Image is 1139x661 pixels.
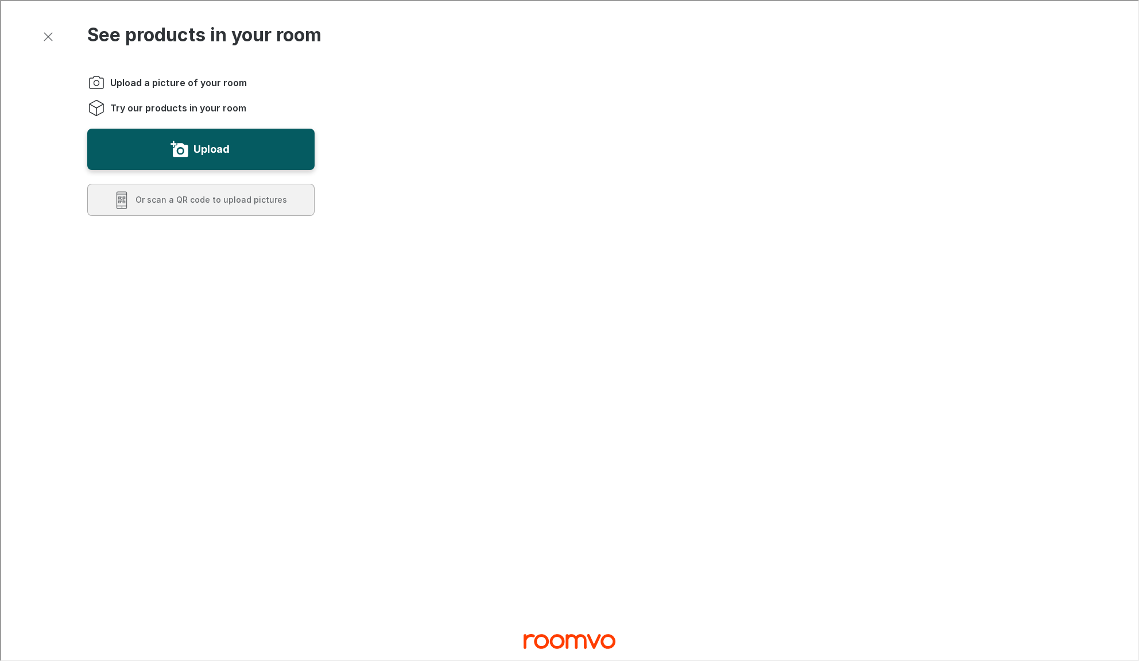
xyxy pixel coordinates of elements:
[109,75,246,88] span: Upload a picture of your room
[37,25,57,46] button: Exit visualizer
[86,72,313,116] ol: Instructions
[86,127,313,169] button: Upload a picture of your room
[192,139,228,157] label: Upload
[86,183,313,215] button: Scan a QR code to upload pictures
[109,100,245,113] span: Try our products in your room
[522,628,614,652] a: Visit Premier Flooring homepage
